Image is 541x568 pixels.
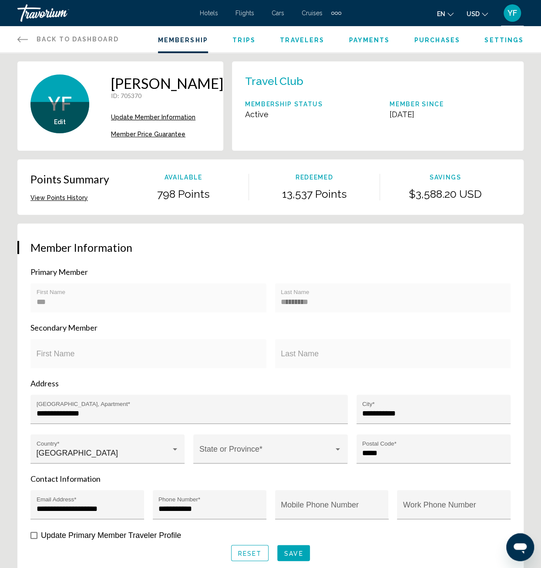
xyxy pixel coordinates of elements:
button: Reset [231,545,269,561]
p: Member Since [390,101,444,108]
span: YF [507,9,517,17]
a: Payments [349,37,390,44]
a: Hotels [200,10,218,17]
span: USD [467,10,480,17]
h1: [PERSON_NAME] [111,74,223,92]
p: Membership Status [245,101,323,108]
p: 13,537 Points [249,187,380,200]
span: ID [111,92,118,99]
p: Contact Information [30,474,511,483]
span: YF [48,93,72,115]
span: Reset [238,550,262,557]
span: Member Price Guarantee [111,131,185,138]
iframe: Button to launch messaging window [506,533,534,561]
span: Save [284,550,303,557]
button: Extra navigation items [331,6,341,20]
p: Address [30,379,511,388]
button: Save [277,545,310,561]
span: Update Primary Member Traveler Profile [41,531,181,540]
a: Back to Dashboard [17,26,119,52]
button: Change language [437,7,454,20]
span: Update Member Information [111,114,195,121]
p: Travel Club [245,74,303,88]
button: View Points History [30,194,88,202]
p: Secondary Member [30,323,511,332]
p: 798 Points [118,187,249,200]
h3: Member Information [30,241,511,254]
button: User Menu [501,4,524,22]
span: Edit [54,118,66,125]
button: Edit [54,118,66,126]
a: Cars [272,10,284,17]
span: [GEOGRAPHIC_DATA] [37,449,118,457]
a: Trips [232,37,255,44]
span: Back to Dashboard [37,36,119,43]
p: : 705370 [111,92,223,99]
p: Primary Member [30,267,511,277]
p: Available [118,174,249,181]
a: Update Member Information [111,114,223,121]
a: Purchases [414,37,460,44]
p: Points Summary [30,172,109,186]
p: Active [245,110,323,119]
a: Travelers [280,37,324,44]
p: Savings [380,174,511,181]
p: Redeemed [249,174,380,181]
button: Change currency [467,7,488,20]
a: Cruises [302,10,323,17]
p: [DATE] [390,110,444,119]
a: Flights [235,10,254,17]
span: en [437,10,445,17]
p: $3,588.20 USD [380,187,511,200]
a: Travorium [17,4,191,22]
a: Membership [158,37,208,44]
a: Settings [484,37,524,44]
